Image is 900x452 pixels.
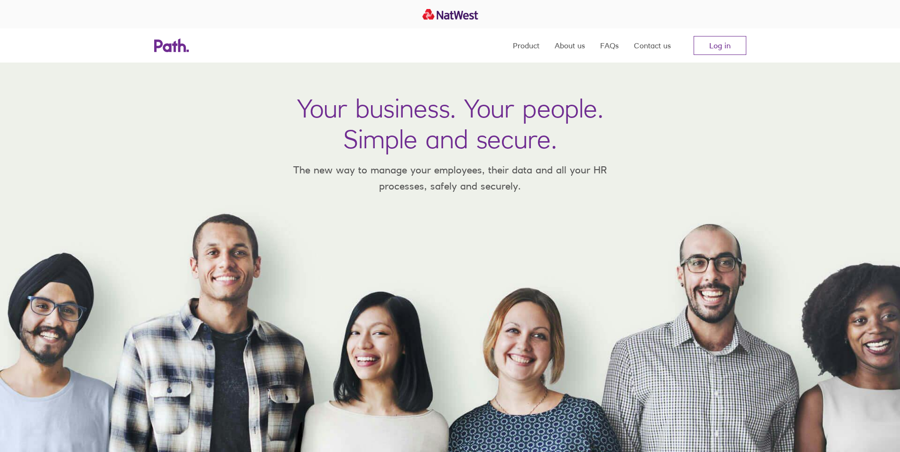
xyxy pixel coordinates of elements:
a: Log in [694,36,746,55]
h1: Your business. Your people. Simple and secure. [297,93,603,154]
a: About us [555,28,585,63]
p: The new way to manage your employees, their data and all your HR processes, safely and securely. [279,162,621,194]
a: FAQs [600,28,619,63]
a: Product [513,28,539,63]
a: Contact us [634,28,671,63]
